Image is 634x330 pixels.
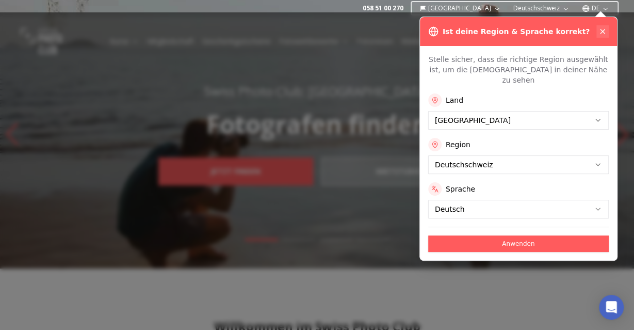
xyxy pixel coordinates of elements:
div: Open Intercom Messenger [599,295,624,320]
label: Sprache [446,184,475,194]
label: Land [446,95,463,105]
button: Anwenden [428,235,609,252]
button: DE [578,2,613,14]
button: Deutschschweiz [509,2,574,14]
label: Region [446,139,470,150]
a: 058 51 00 270 [363,4,403,12]
h3: Ist deine Region & Sprache korrekt? [443,26,590,37]
button: [GEOGRAPHIC_DATA] [416,2,505,14]
p: Stelle sicher, dass die richtige Region ausgewählt ist, um die [DEMOGRAPHIC_DATA] in deiner Nähe ... [428,54,609,85]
